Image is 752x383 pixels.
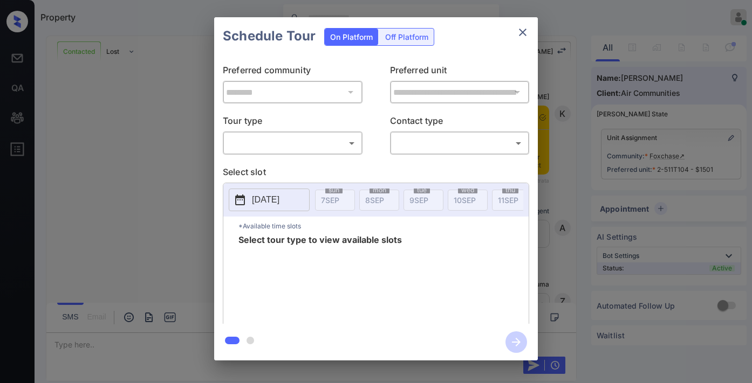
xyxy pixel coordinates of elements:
[390,64,530,81] p: Preferred unit
[380,29,434,45] div: Off Platform
[390,114,530,131] p: Contact type
[325,29,378,45] div: On Platform
[223,64,363,81] p: Preferred community
[214,17,324,55] h2: Schedule Tour
[238,235,402,322] span: Select tour type to view available slots
[238,217,529,235] p: *Available time slots
[252,193,279,206] p: [DATE]
[512,22,534,43] button: close
[223,114,363,131] p: Tour type
[229,189,310,211] button: [DATE]
[223,165,529,183] p: Select slot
